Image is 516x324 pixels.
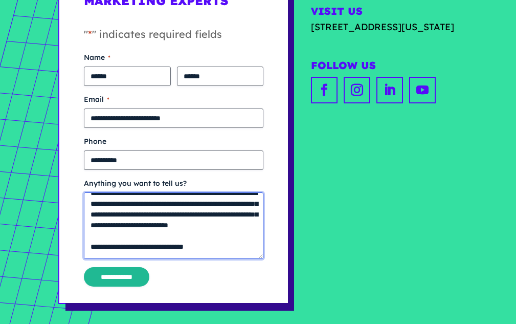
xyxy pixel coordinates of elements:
[311,59,458,74] h2: Follow Us
[84,27,264,52] p: " " indicates required fields
[344,77,370,103] a: instagram
[311,77,338,103] a: facebook
[84,178,264,188] label: Anything you want to tell us?
[84,52,110,62] legend: Name
[311,20,458,34] a: [STREET_ADDRESS][US_STATE]
[311,5,458,20] h2: Visit Us
[84,136,264,146] label: Phone
[409,77,436,103] a: youtube
[84,94,264,104] label: Email
[376,77,403,103] a: linkedin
